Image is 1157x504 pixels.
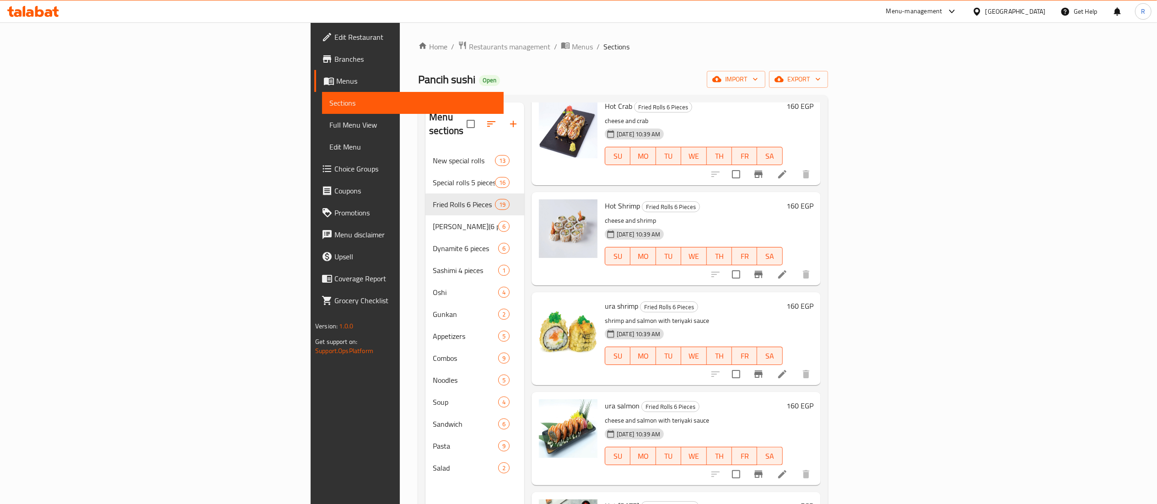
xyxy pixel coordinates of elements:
button: WE [681,347,706,365]
span: Appetizers [433,331,498,342]
span: Fried Rolls 6 Pieces [642,402,699,412]
p: cheese and salmon with teriyaki sauce [605,415,783,426]
li: / [597,41,600,52]
span: FR [736,250,753,263]
button: WE [681,447,706,465]
span: Sort sections [480,113,502,135]
span: Fried Rolls 6 Pieces [433,199,495,210]
div: Oshi4 [425,281,524,303]
span: 4 [499,398,509,407]
button: MO [630,347,656,365]
div: Soup4 [425,391,524,413]
button: TH [707,147,732,165]
a: Restaurants management [458,41,550,53]
span: Hot Crab [605,99,632,113]
span: Salad [433,462,498,473]
span: [DATE] 10:39 AM [613,230,664,239]
div: Combos9 [425,347,524,369]
span: Fried Rolls 6 Pieces [640,302,698,312]
span: MO [634,150,652,163]
span: TU [660,250,678,263]
a: Edit menu item [777,169,788,180]
div: [GEOGRAPHIC_DATA] [985,6,1046,16]
img: Hot Shrimp [539,199,597,258]
div: Pasta [433,440,498,451]
span: WE [685,150,703,163]
span: 1 [499,266,509,275]
li: / [554,41,557,52]
a: Sections [322,92,504,114]
h6: 160 EGP [786,199,813,212]
div: Noodles5 [425,369,524,391]
nav: Menu sections [425,146,524,483]
span: SA [761,450,779,463]
button: delete [795,463,817,485]
button: SU [605,447,630,465]
button: Branch-specific-item [748,463,770,485]
span: Version: [315,320,338,332]
span: MO [634,349,652,363]
span: Menu disclaimer [334,229,496,240]
span: ura shrimp [605,299,638,313]
img: ura salmon [539,399,597,458]
div: Sandwich6 [425,413,524,435]
span: Edit Restaurant [334,32,496,43]
button: delete [795,363,817,385]
span: FR [736,349,753,363]
span: 5 [499,376,509,385]
button: import [707,71,765,88]
a: Coverage Report [314,268,504,290]
span: TU [660,450,678,463]
div: items [498,462,510,473]
span: SU [609,250,627,263]
span: [DATE] 10:39 AM [613,430,664,439]
div: Menu-management [886,6,942,17]
p: cheese and crab [605,115,783,127]
button: SA [757,147,782,165]
span: Gunkan [433,309,498,320]
button: SU [605,347,630,365]
span: 6 [499,420,509,429]
span: import [714,74,758,85]
span: 13 [495,156,509,165]
span: Oshi [433,287,498,298]
span: Fried Rolls 6 Pieces [642,202,700,212]
span: TU [660,150,678,163]
span: R [1141,6,1145,16]
div: items [498,243,510,254]
span: Get support on: [315,336,357,348]
span: FR [736,450,753,463]
a: Menus [561,41,593,53]
div: Fried Rolls 6 Pieces [641,401,700,412]
span: Fried Rolls 6 Pieces [635,102,692,113]
span: Menus [336,75,496,86]
button: TH [707,347,732,365]
span: [DATE] 10:39 AM [613,330,664,338]
div: Hoso Maki(6 pieces) [433,221,498,232]
p: cheese and shrimp [605,215,783,226]
div: Sandwich [433,418,498,429]
span: TH [710,349,728,363]
a: Edit menu item [777,369,788,380]
span: 6 [499,244,509,253]
div: Appetizers5 [425,325,524,347]
span: Select to update [726,465,746,484]
span: New special rolls [433,155,495,166]
a: Menu disclaimer [314,224,504,246]
a: Full Menu View [322,114,504,136]
h6: 160 EGP [786,399,813,412]
span: 4 [499,288,509,297]
button: FR [732,147,757,165]
div: items [498,440,510,451]
span: Select all sections [461,114,480,134]
span: SU [609,450,627,463]
span: SU [609,150,627,163]
div: Soup [433,397,498,407]
div: Fried Rolls 6 Pieces19 [425,193,524,215]
a: Edit menu item [777,269,788,280]
div: New special rolls13 [425,150,524,172]
div: items [498,418,510,429]
button: TU [656,147,681,165]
